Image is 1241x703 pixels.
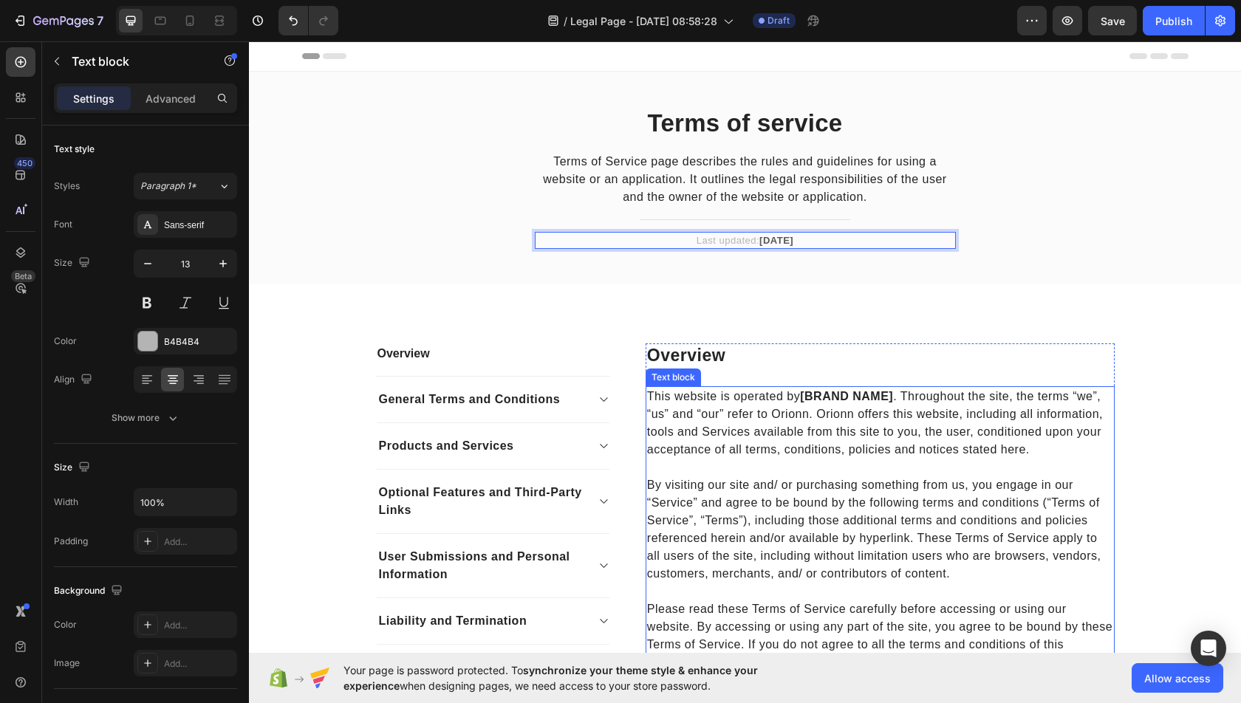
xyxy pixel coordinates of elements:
div: Font [54,218,72,231]
button: Publish [1143,6,1205,35]
div: Open Intercom Messenger [1191,631,1226,666]
iframe: Design area [249,41,1241,653]
p: Please read these Terms of Service carefully before accessing or using our website. By accessing ... [398,559,864,665]
span: Legal Page - [DATE] 08:58:28 [570,13,717,29]
strong: [DATE] [510,193,544,205]
div: Text style [54,143,95,156]
p: Optional Features and Third-Party Links [130,442,335,478]
div: Width [54,495,78,509]
div: Add... [164,657,233,671]
div: Rich Text Editor. Editing area: main [286,191,707,208]
span: Save [1101,15,1125,27]
input: Auto [134,489,236,515]
p: User Submissions and Personal Information [130,507,335,542]
div: Background [54,581,126,601]
button: 7 [6,6,110,35]
p: By visiting our site and/ or purchasing something from us, you engage in our “Service” and agree ... [398,435,864,541]
p: Advanced [146,91,196,106]
p: This website is operated by . Throughout the site, the terms “we”, “us” and “our” refer to Orionn... [398,346,864,417]
p: Liability and Termination [130,571,278,589]
div: Text block [400,329,449,343]
p: Last updated: [287,192,705,207]
button: Paragraph 1* [134,173,237,199]
div: Size [54,458,93,478]
div: Show more [112,411,180,425]
div: Undo/Redo [278,6,338,35]
p: 7 [97,12,103,30]
p: Overview [129,304,360,321]
p: General Terms and Conditions [130,349,312,367]
div: Publish [1155,13,1192,29]
div: Size [54,253,93,273]
p: Overview [398,304,864,326]
div: Color [54,618,77,631]
p: Products and Services [130,396,265,414]
button: Allow access [1132,663,1223,693]
div: B4B4B4 [164,335,233,349]
span: Allow access [1144,671,1211,686]
div: Add... [164,619,233,632]
button: Save [1088,6,1137,35]
div: 450 [14,157,35,169]
div: Align [54,370,95,390]
span: synchronize your theme style & enhance your experience [343,664,758,692]
strong: [BRAND NAME] [551,349,644,361]
div: Image [54,656,80,670]
div: Styles [54,179,80,193]
p: Settings [73,91,114,106]
span: / [564,13,567,29]
span: Paragraph 1* [140,179,196,193]
div: Beta [11,270,35,282]
p: Text block [72,52,197,70]
div: Sans-serif [164,219,233,232]
span: Your page is password protected. To when designing pages, we need access to your store password. [343,662,816,693]
div: Add... [164,535,233,549]
div: Padding [54,535,88,548]
p: Terms of service [287,67,705,97]
p: Terms of Service page describes the rules and guidelines for using a website or an application. I... [287,112,705,165]
div: Color [54,335,77,348]
button: Show more [54,405,237,431]
span: Draft [767,14,790,27]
